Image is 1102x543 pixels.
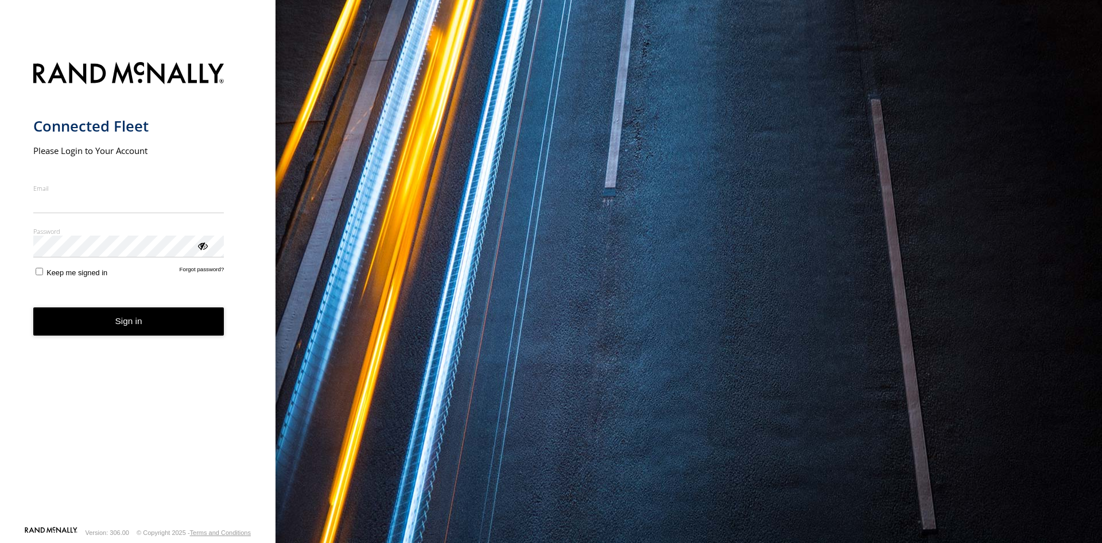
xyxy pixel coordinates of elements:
form: main [33,55,243,526]
input: Keep me signed in [36,268,43,275]
h2: Please Login to Your Account [33,145,224,156]
span: Keep me signed in [46,268,107,277]
div: © Copyright 2025 - [137,529,251,536]
img: Rand McNally [33,60,224,89]
a: Forgot password? [180,266,224,277]
a: Visit our Website [25,527,77,538]
label: Password [33,227,224,236]
button: Sign in [33,307,224,336]
label: Email [33,184,224,192]
div: ViewPassword [196,240,208,251]
a: Terms and Conditions [190,529,251,536]
div: Version: 306.00 [86,529,129,536]
h1: Connected Fleet [33,117,224,136]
